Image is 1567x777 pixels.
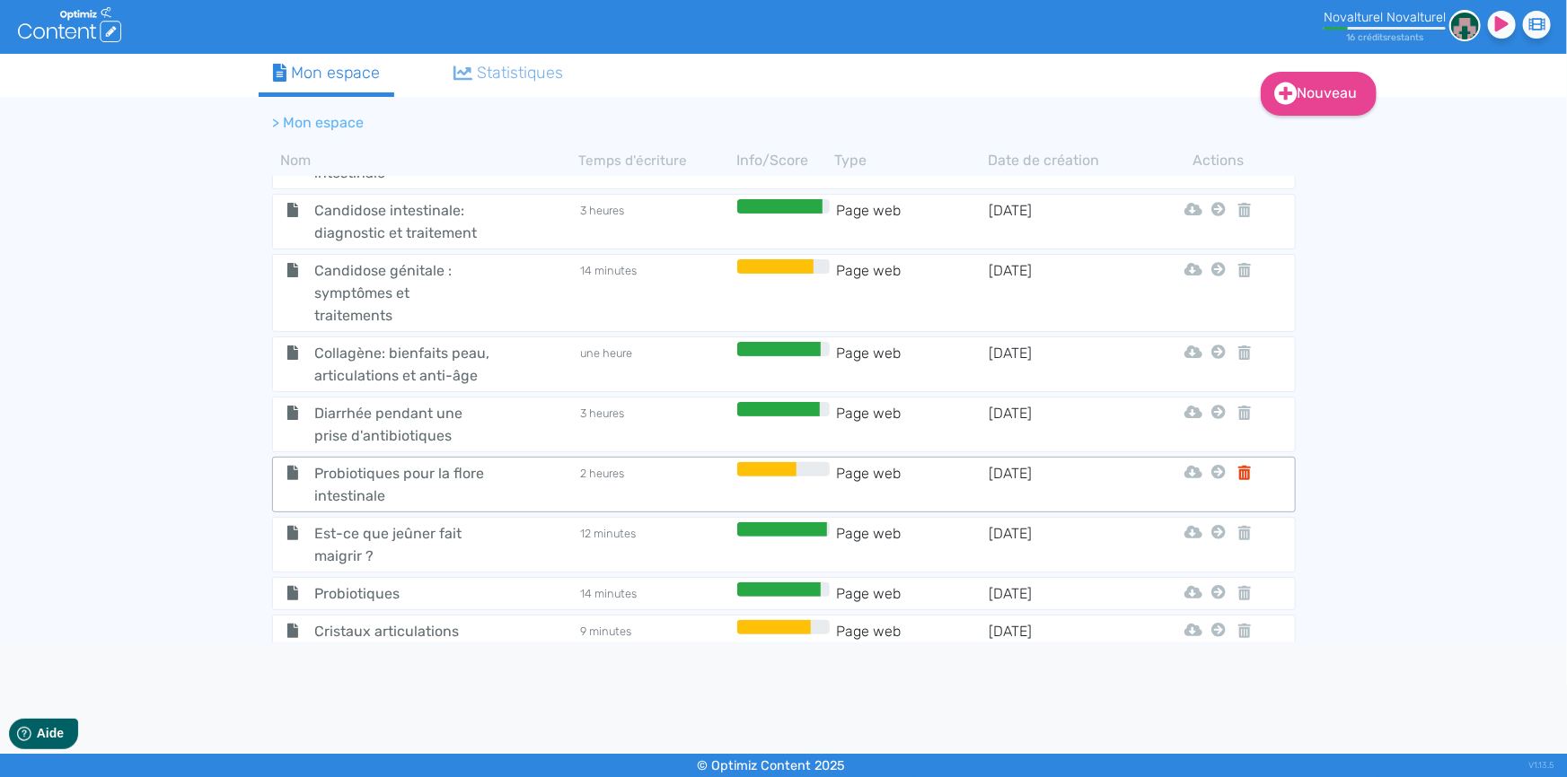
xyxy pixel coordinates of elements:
span: Probiotiques [301,582,503,605]
td: Page web [834,620,988,642]
li: > Mon espace [273,112,365,134]
span: Est-ce que jeûner fait maigrir ? [301,522,503,567]
span: Diarrhée pendant une prise d'antibiotiques [301,402,503,447]
div: V1.13.5 [1528,754,1554,777]
th: Temps d'écriture [579,150,733,171]
td: [DATE] [988,402,1141,447]
td: [DATE] [988,462,1141,507]
td: [DATE] [988,522,1141,567]
td: 9 minutes [579,620,733,642]
td: Page web [834,462,988,507]
span: s [1419,31,1423,43]
td: [DATE] [988,199,1141,244]
th: Actions [1207,150,1230,171]
span: Cristaux articulations [301,620,503,642]
td: 12 minutes [579,522,733,567]
small: 16 crédit restant [1346,31,1423,43]
a: Statistiques [439,54,577,92]
img: 22e04db3d87dca63fc0466179962b81d [1449,10,1481,41]
span: s [1383,31,1387,43]
td: 3 heures [579,402,733,447]
td: 3 heures [579,199,733,244]
th: Type [835,150,989,171]
div: Statistiques [453,61,563,85]
a: Mon espace [259,54,395,97]
td: Page web [834,259,988,327]
td: Page web [834,582,988,605]
td: [DATE] [988,582,1141,605]
small: © Optimiz Content 2025 [697,758,845,773]
span: Candidose génitale : symptômes et traitements [301,259,503,327]
th: Date de création [989,150,1142,171]
span: Candidose intestinale: diagnostic et traitement [301,199,503,244]
td: [DATE] [988,342,1141,387]
div: Novalturel Novalturel [1324,10,1446,25]
div: Mon espace [273,61,381,85]
th: Nom [272,150,579,171]
td: [DATE] [988,620,1141,642]
td: 14 minutes [579,582,733,605]
span: Probiotiques pour la flore intestinale [301,462,503,507]
a: Nouveau [1261,72,1377,116]
td: 2 heures [579,462,733,507]
td: Page web [834,342,988,387]
td: Page web [834,522,988,567]
span: Collagène: bienfaits peau, articulations et anti-âge [301,342,503,387]
nav: breadcrumb [259,101,1157,144]
th: Info/Score [733,150,835,171]
td: Page web [834,402,988,447]
td: 14 minutes [579,259,733,327]
td: une heure [579,342,733,387]
td: Page web [834,199,988,244]
td: [DATE] [988,259,1141,327]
